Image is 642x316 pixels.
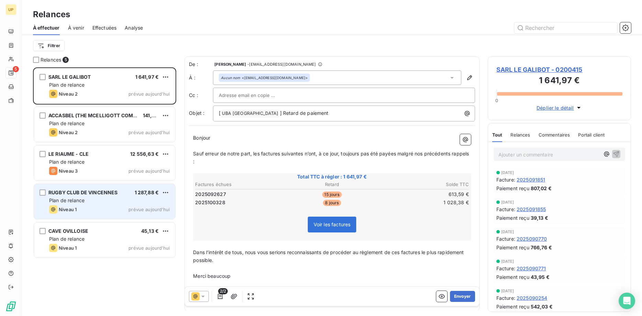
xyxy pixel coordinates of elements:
[517,206,546,213] span: 2025091855
[496,176,515,183] span: Facture :
[48,189,117,195] span: RUGBY CLUB DE VINCENNES
[135,189,159,195] span: 1 287,88 €
[49,82,85,88] span: Plan de relance
[501,230,514,234] span: [DATE]
[531,185,552,192] span: 807,02 €
[135,74,159,80] span: 1 641,97 €
[49,120,85,126] span: Plan de relance
[286,181,378,188] th: Retard
[125,24,143,31] span: Analyse
[41,56,61,63] span: Relances
[539,132,570,138] span: Commentaires
[13,66,19,72] span: 5
[219,90,293,100] input: Adresse email en copie ...
[221,75,240,80] em: Aucun nom
[33,8,70,21] h3: Relances
[496,65,622,74] span: SARL LE GALIBOT - 0200415
[5,4,16,15] div: UP
[189,92,213,99] label: Cc :
[501,171,514,175] span: [DATE]
[517,235,547,242] span: 2025090770
[537,104,574,111] span: Déplier le détail
[63,57,69,63] span: 5
[496,185,529,192] span: Paiement reçu
[496,303,529,310] span: Paiement reçu
[194,173,470,180] span: Total TTC à régler : 1 641,97 €
[517,265,546,272] span: 2025090771
[531,273,550,281] span: 43,95 €
[193,273,230,279] span: Merci beaucoup
[496,294,515,302] span: Facture :
[92,24,117,31] span: Effectuées
[378,181,469,188] th: Solde TTC
[531,244,552,251] span: 766,76 €
[214,62,246,66] span: [PERSON_NAME]
[247,62,316,66] span: - [EMAIL_ADDRESS][DOMAIN_NAME]
[59,168,78,174] span: Niveau 3
[492,132,503,138] span: Tout
[496,244,529,251] span: Paiement reçu
[531,214,548,221] span: 39,13 €
[219,110,221,116] span: [
[130,151,159,157] span: 12 556,63 €
[128,168,170,174] span: prévue aujourd’hui
[517,176,545,183] span: 2025091851
[48,74,91,80] span: SARL LE GALIBOT
[49,197,85,203] span: Plan de relance
[221,110,279,118] span: UBA [GEOGRAPHIC_DATA]
[49,159,85,165] span: Plan de relance
[59,245,77,251] span: Niveau 1
[33,24,60,31] span: À effectuer
[33,67,176,316] div: grid
[189,74,213,81] label: À :
[68,24,84,31] span: À venir
[189,110,204,116] span: Objet :
[218,288,228,294] span: 2/2
[143,112,162,118] span: 141,60 €
[128,91,170,97] span: prévue aujourd’hui
[578,132,605,138] span: Portail client
[496,273,529,281] span: Paiement reçu
[531,303,553,310] span: 542,03 €
[496,214,529,221] span: Paiement reçu
[189,61,213,68] span: De :
[193,249,465,263] span: Dans l’intérêt de tous, nous vous serions reconnaissants de procéder au règlement de ces factures...
[48,112,159,118] span: ACCASBEL (THE MCELLIGOTT COMPANY SAS)
[378,190,469,198] td: 613,59 €
[517,294,548,302] span: 2025090254
[59,130,78,135] span: Niveau 2
[128,245,170,251] span: prévue aujourd’hui
[501,289,514,293] span: [DATE]
[510,132,530,138] span: Relances
[128,207,170,212] span: prévue aujourd’hui
[378,199,469,206] td: 1 028,38 €
[496,206,515,213] span: Facture :
[450,291,475,302] button: Envoyer
[128,130,170,135] span: prévue aujourd’hui
[221,75,308,80] div: <[EMAIL_ADDRESS][DOMAIN_NAME]>
[48,228,88,234] span: CAVE OVILLOISE
[195,199,225,206] span: 2025100328
[534,104,584,112] button: Déplier le détail
[59,91,78,97] span: Niveau 2
[501,259,514,263] span: [DATE]
[193,135,210,141] span: Bonjour
[59,207,77,212] span: Niveau 1
[323,200,341,206] span: 8 jours
[141,228,159,234] span: 45,13 €
[49,236,85,242] span: Plan de relance
[496,235,515,242] span: Facture :
[195,181,286,188] th: Factures échues
[495,98,498,103] span: 0
[314,221,351,227] span: Voir les factures
[5,301,16,312] img: Logo LeanPay
[496,265,515,272] span: Facture :
[193,151,470,164] span: Sauf erreur de notre part, les factures suivantes n’ont, à ce jour, toujours pas été payées malgr...
[496,74,622,88] h3: 1 641,97 €
[619,293,635,309] div: Open Intercom Messenger
[322,192,341,198] span: 15 jours
[48,151,89,157] span: LE RIAUME - CLE
[501,200,514,204] span: [DATE]
[280,110,329,116] span: ] Retard de paiement
[195,191,226,198] span: 2025092627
